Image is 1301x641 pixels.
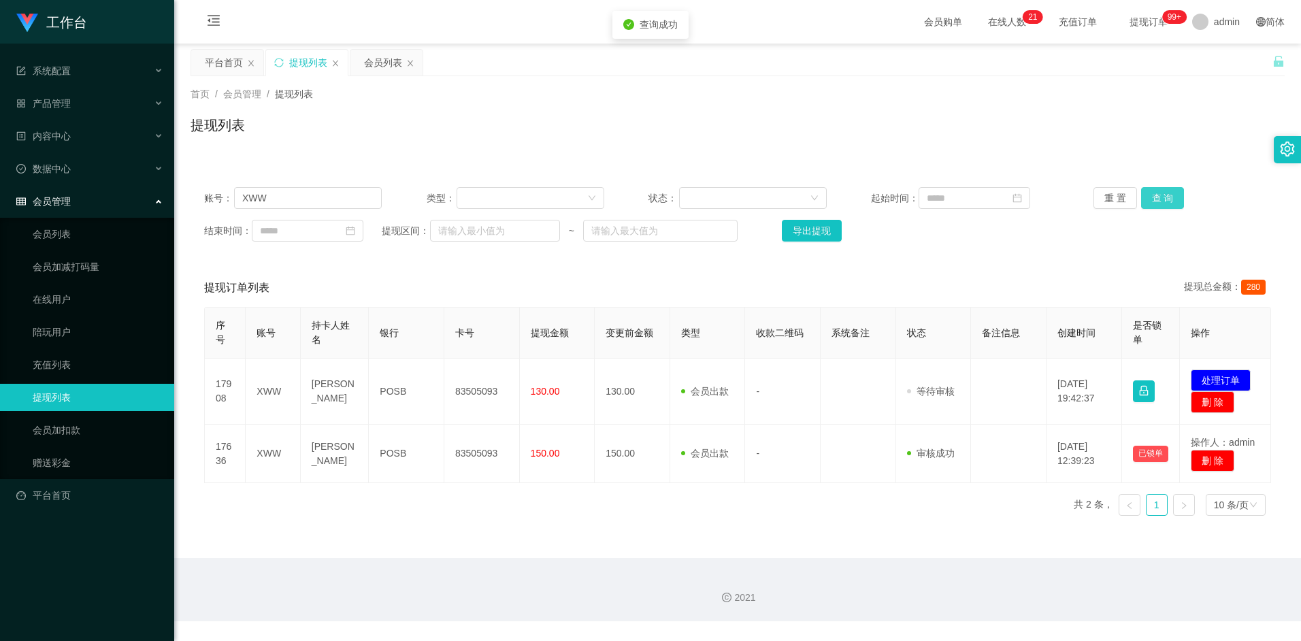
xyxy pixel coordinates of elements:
[1191,450,1234,472] button: 删 除
[301,425,369,483] td: [PERSON_NAME]
[33,220,163,248] a: 会员列表
[246,359,300,425] td: XWW
[982,327,1020,338] span: 备注信息
[16,163,71,174] span: 数据中心
[215,88,218,99] span: /
[16,164,26,174] i: 图标: check-circle-o
[640,19,678,30] span: 查询成功
[247,59,255,67] i: 图标: close
[1047,425,1122,483] td: [DATE] 12:39:23
[204,191,234,206] span: 账号：
[681,386,729,397] span: 会员出款
[1241,280,1266,295] span: 280
[756,386,759,397] span: -
[1119,494,1140,516] li: 上一页
[274,58,284,67] i: 图标: sync
[33,253,163,280] a: 会员加减打码量
[1173,494,1195,516] li: 下一页
[595,425,670,483] td: 150.00
[382,224,429,238] span: 提现区间：
[1093,187,1137,209] button: 重 置
[369,359,444,425] td: POSB
[1052,17,1104,27] span: 充值订单
[267,88,269,99] span: /
[205,50,243,76] div: 平台首页
[223,88,261,99] span: 会员管理
[1191,327,1210,338] span: 操作
[246,425,300,483] td: XWW
[1133,446,1168,462] button: 已锁单
[1147,495,1167,515] a: 1
[33,449,163,476] a: 赠送彩金
[1214,495,1249,515] div: 10 条/页
[1180,502,1188,510] i: 图标: right
[204,280,269,296] span: 提现订单列表
[722,593,731,602] i: 图标: copyright
[595,359,670,425] td: 130.00
[16,131,71,142] span: 内容中心
[1074,494,1113,516] li: 共 2 条，
[191,1,237,44] i: 图标: menu-fold
[1133,320,1162,345] span: 是否锁单
[430,220,560,242] input: 请输入最小值为
[301,359,369,425] td: [PERSON_NAME]
[588,194,596,203] i: 图标: down
[1191,369,1251,391] button: 处理订单
[810,194,819,203] i: 图标: down
[1191,391,1234,413] button: 删 除
[1249,501,1257,510] i: 图标: down
[681,327,700,338] span: 类型
[205,359,246,425] td: 17908
[16,65,71,76] span: 系统配置
[1033,10,1038,24] p: 1
[16,99,26,108] i: 图标: appstore-o
[623,19,634,30] i: icon: check-circle
[1028,10,1033,24] p: 2
[560,224,583,238] span: ~
[1133,380,1155,402] button: 图标: lock
[33,384,163,411] a: 提现列表
[16,131,26,141] i: 图标: profile
[1047,359,1122,425] td: [DATE] 19:42:37
[606,327,653,338] span: 变更前金额
[531,448,560,459] span: 150.00
[1023,10,1042,24] sup: 21
[1272,55,1285,67] i: 图标: unlock
[33,351,163,378] a: 充值列表
[312,320,350,345] span: 持卡人姓名
[531,327,569,338] span: 提现金额
[1123,17,1174,27] span: 提现订单
[185,591,1290,605] div: 2021
[16,16,87,27] a: 工作台
[16,196,71,207] span: 会员管理
[191,88,210,99] span: 首页
[33,318,163,346] a: 陪玩用户
[205,425,246,483] td: 17636
[16,98,71,109] span: 产品管理
[257,327,276,338] span: 账号
[331,59,340,67] i: 图标: close
[33,416,163,444] a: 会员加扣款
[369,425,444,483] td: POSB
[531,386,560,397] span: 130.00
[871,191,919,206] span: 起始时间：
[380,327,399,338] span: 银行
[16,66,26,76] i: 图标: form
[427,191,457,206] span: 类型：
[289,50,327,76] div: 提现列表
[16,482,163,509] a: 图标: dashboard平台首页
[907,327,926,338] span: 状态
[444,359,520,425] td: 83505093
[1256,17,1266,27] i: 图标: global
[1184,280,1271,296] div: 提现总金额：
[782,220,842,242] button: 导出提现
[1012,193,1022,203] i: 图标: calendar
[275,88,313,99] span: 提现列表
[1280,142,1295,157] i: 图标: setting
[46,1,87,44] h1: 工作台
[204,224,252,238] span: 结束时间：
[444,425,520,483] td: 83505093
[216,320,225,345] span: 序号
[756,327,804,338] span: 收款二维码
[1125,502,1134,510] i: 图标: left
